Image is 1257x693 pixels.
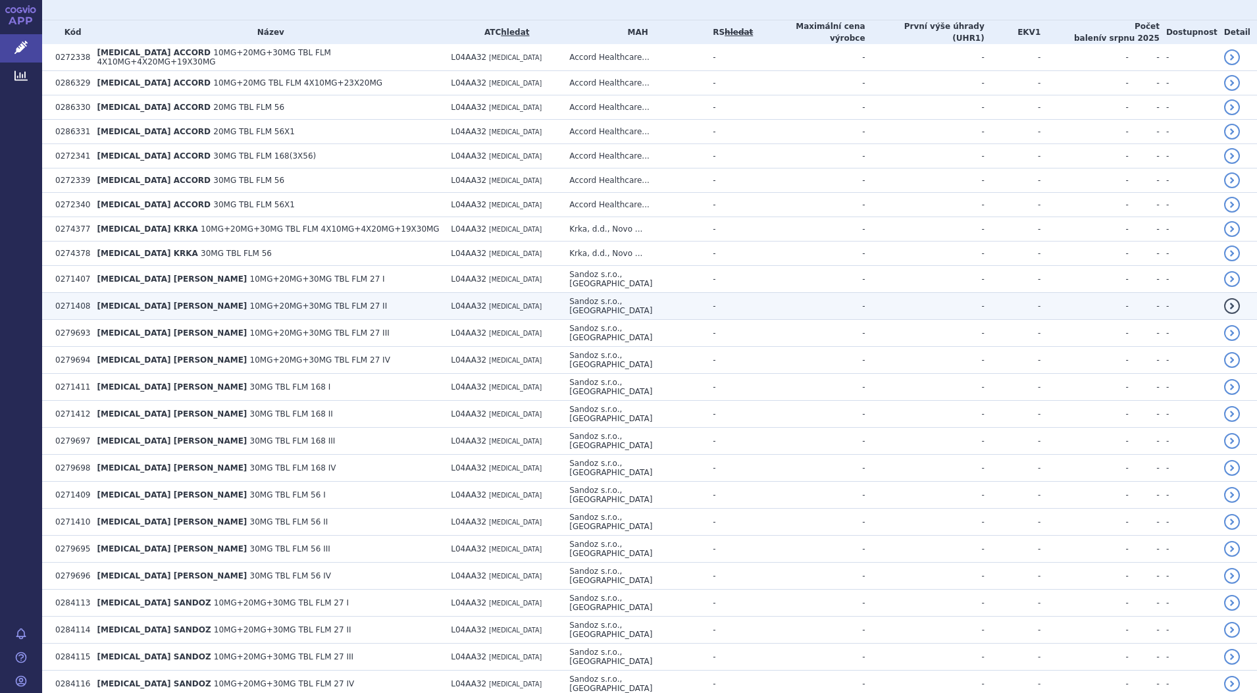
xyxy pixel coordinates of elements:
[706,374,753,401] td: -
[1160,266,1218,293] td: -
[1224,622,1240,638] a: detail
[1224,148,1240,164] a: detail
[1129,374,1160,401] td: -
[97,517,247,526] span: [MEDICAL_DATA] [PERSON_NAME]
[706,266,753,293] td: -
[1224,595,1240,611] a: detail
[985,20,1041,44] th: EKV1
[97,249,197,258] span: [MEDICAL_DATA] KRKA
[49,71,90,95] td: 0286329
[706,44,753,71] td: -
[1160,374,1218,401] td: -
[753,320,865,347] td: -
[97,48,211,57] span: [MEDICAL_DATA] ACCORD
[706,428,753,455] td: -
[1160,482,1218,509] td: -
[250,382,331,392] span: 30MG TBL FLM 168 I
[49,266,90,293] td: 0271407
[489,54,542,61] span: [MEDICAL_DATA]
[1160,320,1218,347] td: -
[501,28,529,37] a: hledat
[250,490,326,500] span: 30MG TBL FLM 56 I
[1040,168,1129,193] td: -
[1129,455,1160,482] td: -
[49,536,90,563] td: 0279695
[1224,298,1240,314] a: detail
[865,401,985,428] td: -
[1129,95,1160,120] td: -
[1160,536,1218,563] td: -
[451,224,486,234] span: L04AA32
[563,293,706,320] td: Sandoz s.r.o., [GEOGRAPHIC_DATA]
[489,177,542,184] span: [MEDICAL_DATA]
[1040,144,1129,168] td: -
[451,176,486,185] span: L04AA32
[1160,193,1218,217] td: -
[753,401,865,428] td: -
[451,490,486,500] span: L04AA32
[1129,120,1160,144] td: -
[489,303,542,310] span: [MEDICAL_DATA]
[753,168,865,193] td: -
[489,411,542,418] span: [MEDICAL_DATA]
[489,438,542,445] span: [MEDICAL_DATA]
[213,78,382,88] span: 10MG+20MG TBL FLM 4X10MG+23X20MG
[97,328,247,338] span: [MEDICAL_DATA] [PERSON_NAME]
[97,301,247,311] span: [MEDICAL_DATA] [PERSON_NAME]
[1129,242,1160,266] td: -
[563,347,706,374] td: Sandoz s.r.o., [GEOGRAPHIC_DATA]
[706,144,753,168] td: -
[563,266,706,293] td: Sandoz s.r.o., [GEOGRAPHIC_DATA]
[985,401,1041,428] td: -
[1224,325,1240,341] a: detail
[985,44,1041,71] td: -
[753,374,865,401] td: -
[1160,120,1218,144] td: -
[563,509,706,536] td: Sandoz s.r.o., [GEOGRAPHIC_DATA]
[1040,71,1129,95] td: -
[213,176,284,185] span: 30MG TBL FLM 56
[250,544,330,553] span: 30MG TBL FLM 56 III
[489,384,542,391] span: [MEDICAL_DATA]
[1129,320,1160,347] td: -
[1224,487,1240,503] a: detail
[444,20,563,44] th: ATC
[451,328,486,338] span: L04AA32
[489,357,542,364] span: [MEDICAL_DATA]
[451,274,486,284] span: L04AA32
[1040,44,1129,71] td: -
[985,320,1041,347] td: -
[97,48,331,66] span: 10MG+20MG+30MG TBL FLM 4X10MG+4X20MG+19X30MG
[49,95,90,120] td: 0286330
[1129,193,1160,217] td: -
[1224,568,1240,584] a: detail
[563,20,706,44] th: MAH
[1224,49,1240,65] a: detail
[49,44,90,71] td: 0272338
[706,536,753,563] td: -
[451,127,486,136] span: L04AA32
[49,20,90,44] th: Kód
[213,103,284,112] span: 20MG TBL FLM 56
[985,71,1041,95] td: -
[1160,242,1218,266] td: -
[753,95,865,120] td: -
[563,428,706,455] td: Sandoz s.r.o., [GEOGRAPHIC_DATA]
[1040,536,1129,563] td: -
[865,120,985,144] td: -
[985,536,1041,563] td: -
[753,428,865,455] td: -
[563,242,706,266] td: Krka, d.d., Novo ...
[563,401,706,428] td: Sandoz s.r.o., [GEOGRAPHIC_DATA]
[1129,536,1160,563] td: -
[1040,20,1160,44] th: Počet balení
[1040,374,1129,401] td: -
[1224,75,1240,91] a: detail
[706,347,753,374] td: -
[1224,172,1240,188] a: detail
[1040,320,1129,347] td: -
[706,193,753,217] td: -
[1224,271,1240,287] a: detail
[1129,217,1160,242] td: -
[865,242,985,266] td: -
